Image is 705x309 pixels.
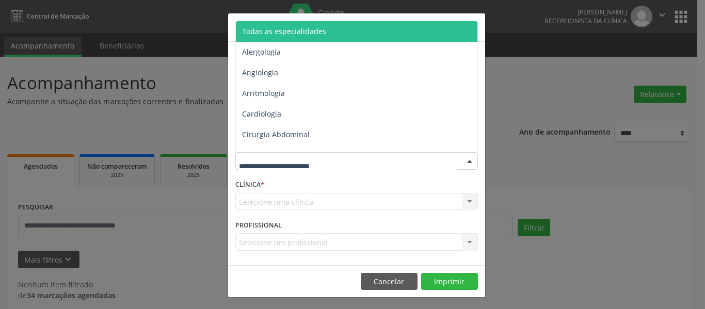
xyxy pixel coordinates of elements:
button: Close [464,13,485,39]
h5: Relatório de agendamentos [235,21,354,34]
span: Angiologia [242,68,278,77]
span: Alergologia [242,47,281,57]
label: PROFISSIONAL [235,217,282,233]
label: CLÍNICA [235,177,264,193]
span: Cardiologia [242,109,281,119]
button: Cancelar [361,273,418,290]
span: Cirurgia Abdominal [242,129,310,139]
span: Todas as especialidades [242,26,326,36]
span: Cirurgia Bariatrica [242,150,306,160]
button: Imprimir [421,273,478,290]
span: Arritmologia [242,88,285,98]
